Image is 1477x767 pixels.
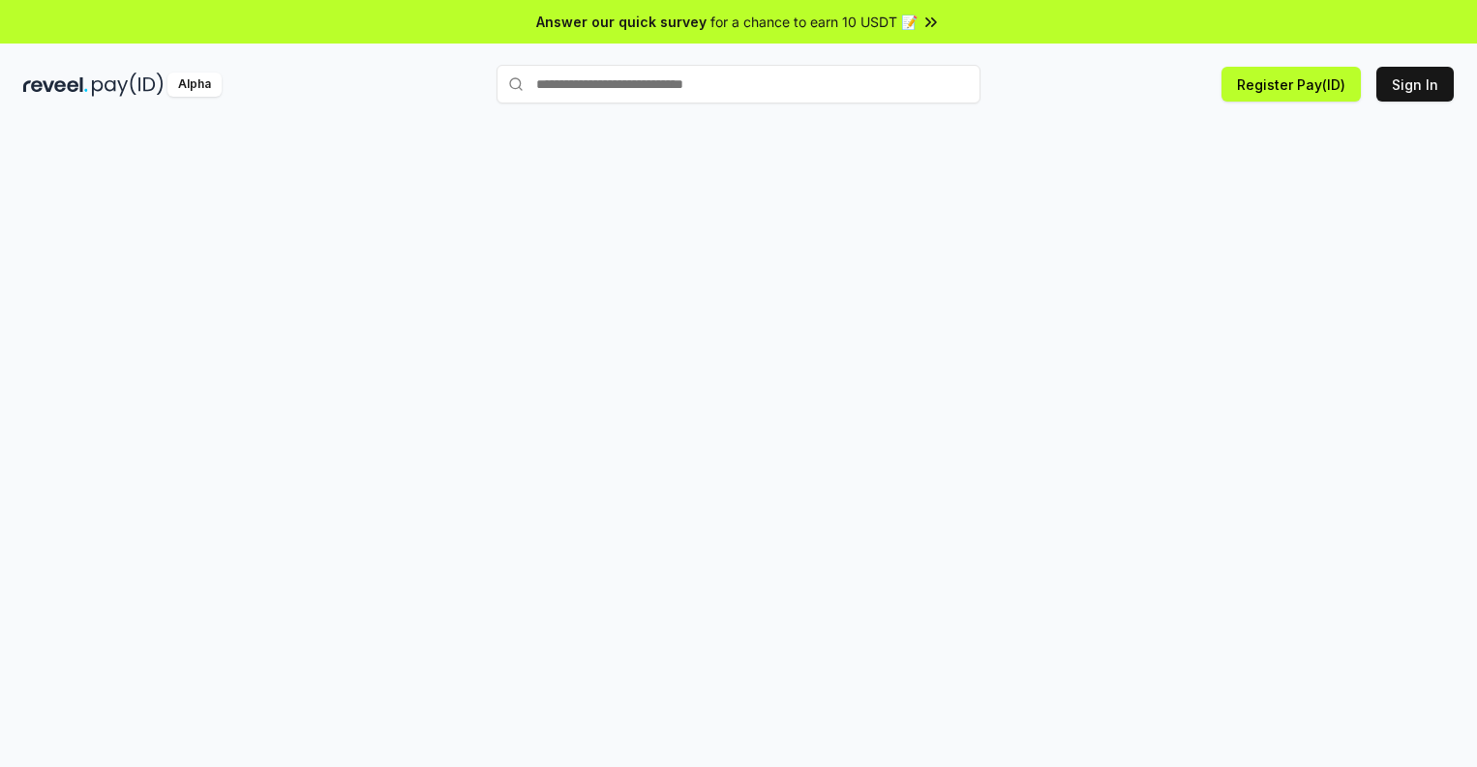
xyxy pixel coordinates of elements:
[536,12,707,32] span: Answer our quick survey
[710,12,918,32] span: for a chance to earn 10 USDT 📝
[1376,67,1454,102] button: Sign In
[23,73,88,97] img: reveel_dark
[167,73,222,97] div: Alpha
[92,73,164,97] img: pay_id
[1221,67,1361,102] button: Register Pay(ID)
